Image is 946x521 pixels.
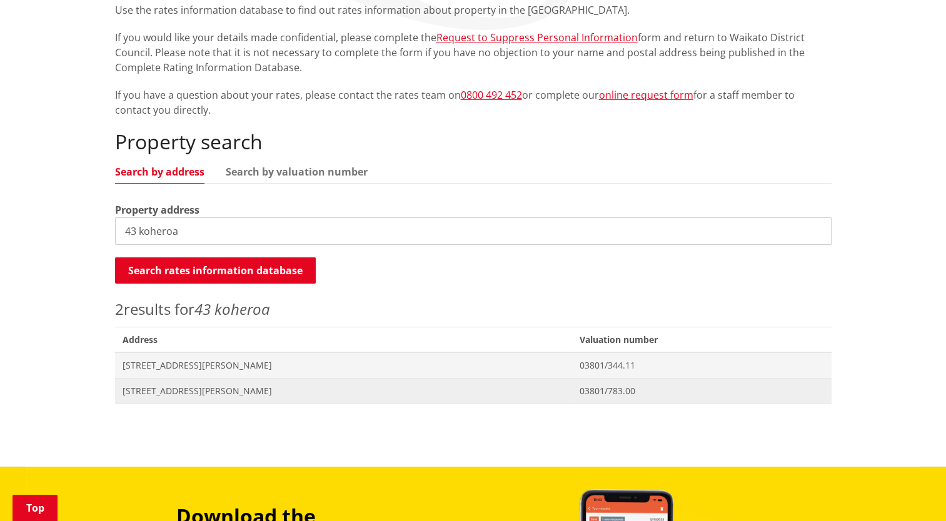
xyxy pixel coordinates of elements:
p: Use the rates information database to find out rates information about property in the [GEOGRAPHI... [115,2,832,17]
h2: Property search [115,130,832,154]
a: online request form [599,88,693,102]
p: results for [115,298,832,320]
p: If you have a question about your rates, please contact the rates team on or complete our for a s... [115,87,832,117]
a: 0800 492 452 [461,88,522,102]
a: Top [13,495,58,521]
span: 03801/344.11 [580,359,823,372]
p: If you would like your details made confidential, please complete the form and return to Waikato ... [115,30,832,75]
button: Search rates information database [115,257,316,284]
a: Search by valuation number [226,167,368,177]
input: e.g. Duke Street NGARUAWAHIA [115,217,832,245]
a: Request to Suppress Personal Information [436,31,638,44]
a: [STREET_ADDRESS][PERSON_NAME] 03801/344.11 [115,352,832,378]
label: Property address [115,202,199,217]
span: [STREET_ADDRESS][PERSON_NAME] [123,359,565,372]
a: [STREET_ADDRESS][PERSON_NAME] 03801/783.00 [115,378,832,404]
span: [STREET_ADDRESS][PERSON_NAME] [123,385,565,397]
span: 2 [115,299,124,319]
span: Valuation number [572,327,831,352]
iframe: Messenger Launcher [888,469,933,514]
span: 03801/783.00 [580,385,823,397]
a: Search by address [115,167,204,177]
em: 43 koheroa [194,299,270,319]
span: Address [115,327,573,352]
